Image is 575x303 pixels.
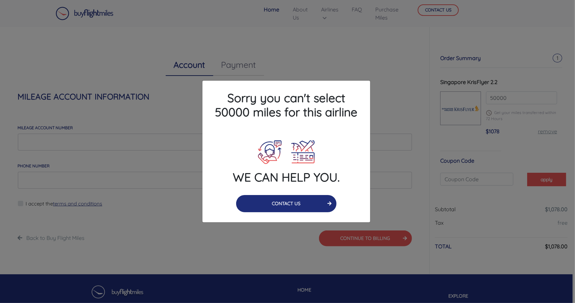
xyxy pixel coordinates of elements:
[236,195,337,212] button: CONTACT US
[272,200,300,206] a: CONTACT US
[291,140,315,164] img: Plane Ticket
[258,140,282,164] img: Call
[202,170,370,184] h4: WE CAN HELP YOU.
[202,81,370,129] h4: Sorry you can't select 50000 miles for this airline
